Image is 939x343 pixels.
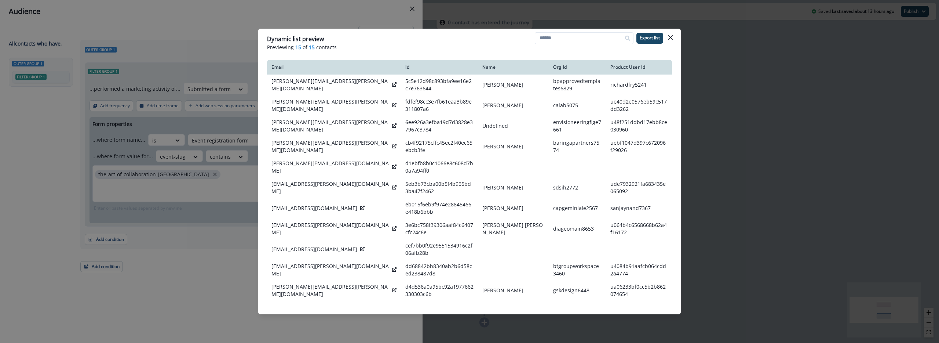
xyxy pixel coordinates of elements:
[606,136,672,157] td: uebf1047d397c672096f29026
[553,64,602,70] div: Org Id
[549,219,606,239] td: diageomain8653
[606,198,672,219] td: sanjaynand7367
[271,221,389,236] p: [EMAIL_ADDRESS][PERSON_NAME][DOMAIN_NAME]
[401,75,478,95] td: 5c5e12d98c893bfa9ee16e2c7e763644
[271,119,389,133] p: [PERSON_NAME][EMAIL_ADDRESS][PERSON_NAME][DOMAIN_NAME]
[478,136,549,157] td: [PERSON_NAME]
[267,43,672,51] p: Previewing of contacts
[549,280,606,301] td: gskdesign6448
[640,35,660,40] p: Export list
[606,95,672,116] td: ue40d2e0576eb59c517dd3262
[401,219,478,239] td: 3e6bc758f39306aaf84c6407cfc24c6e
[549,75,606,95] td: bpapprovedtemplates6829
[401,260,478,280] td: dd68842bb8340ab2b6d58ced238487d8
[401,198,478,219] td: eb015f6eb9f974e28845466e418b6bbb
[606,116,672,136] td: u48f251ddbd17ebb8ce030960
[401,239,478,260] td: cef7bb0f92e9551534916c2f06afb28b
[636,33,663,44] button: Export list
[271,263,389,277] p: [EMAIL_ADDRESS][PERSON_NAME][DOMAIN_NAME]
[482,64,544,70] div: Name
[478,116,549,136] td: Undefined
[549,95,606,116] td: calab5075
[405,64,474,70] div: Id
[665,32,676,43] button: Close
[606,280,672,301] td: ua06233bf0cc5b2b862074654
[549,116,606,136] td: envisioneeringfige7661
[478,75,549,95] td: [PERSON_NAME]
[606,75,672,95] td: richardfry5241
[267,35,324,43] p: Dynamic list preview
[401,280,478,301] td: d4d536a0a95bc92a1977662330303c6b
[271,139,389,154] p: [PERSON_NAME][EMAIL_ADDRESS][PERSON_NAME][DOMAIN_NAME]
[478,177,549,198] td: [PERSON_NAME]
[606,177,672,198] td: ude7932921fa683435e065092
[606,219,672,239] td: u064b4c6568668b62a4f16172
[401,116,478,136] td: 6ee926a3efba19d7d3828e37967c3784
[549,260,606,280] td: btgroupworkspace3460
[478,280,549,301] td: [PERSON_NAME]
[271,283,389,298] p: [PERSON_NAME][EMAIL_ADDRESS][PERSON_NAME][DOMAIN_NAME]
[271,160,389,174] p: [PERSON_NAME][EMAIL_ADDRESS][DOMAIN_NAME]
[271,77,389,92] p: [PERSON_NAME][EMAIL_ADDRESS][PERSON_NAME][DOMAIN_NAME]
[271,180,389,195] p: [EMAIL_ADDRESS][PERSON_NAME][DOMAIN_NAME]
[606,260,672,280] td: u4084b91aafcb064cdd2a4774
[549,198,606,219] td: capgeminiaie2567
[271,246,357,253] p: [EMAIL_ADDRESS][DOMAIN_NAME]
[295,43,301,51] span: 15
[401,136,478,157] td: cb4f92175cffc45ec2f40ec65ebcb3fe
[271,98,389,113] p: [PERSON_NAME][EMAIL_ADDRESS][PERSON_NAME][DOMAIN_NAME]
[401,157,478,177] td: d1ebfb8b0c1066e8c608d7b0a7a94ff0
[549,177,606,198] td: sdsih2772
[309,43,315,51] span: 15
[478,198,549,219] td: [PERSON_NAME]
[401,177,478,198] td: 5eb3b73cba00b5f4b965bd3ba47f2462
[610,64,668,70] div: Product User Id
[549,136,606,157] td: baringapartners7574
[478,95,549,116] td: [PERSON_NAME]
[271,64,397,70] div: Email
[271,205,357,212] p: [EMAIL_ADDRESS][DOMAIN_NAME]
[401,95,478,116] td: fdfef98cc3e7fb61eaa3b89e311807a6
[478,219,549,239] td: [PERSON_NAME] [PERSON_NAME]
